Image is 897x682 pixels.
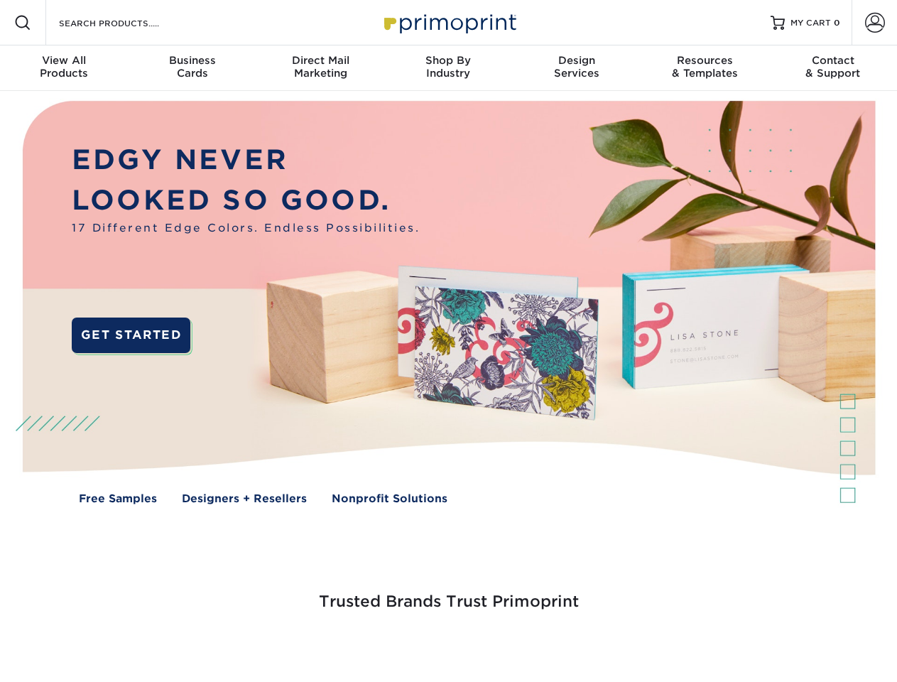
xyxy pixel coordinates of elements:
img: Goodwill [767,648,768,649]
a: Free Samples [79,491,157,507]
a: Direct MailMarketing [256,45,384,91]
h3: Trusted Brands Trust Primoprint [33,558,864,628]
span: MY CART [790,17,831,29]
span: Design [513,54,641,67]
a: GET STARTED [72,318,190,353]
div: & Templates [641,54,768,80]
span: Business [128,54,256,67]
img: Google [362,648,363,649]
a: Designers + Resellers [182,491,307,507]
img: Primoprint [378,7,520,38]
div: Cards [128,54,256,80]
input: SEARCH PRODUCTS..... [58,14,196,31]
img: Freeform [213,648,214,649]
p: LOOKED SO GOOD. [72,180,420,221]
a: Shop ByIndustry [384,45,512,91]
img: Smoothie King [103,648,104,649]
div: & Support [769,54,897,80]
img: Mini [497,648,498,649]
span: Shop By [384,54,512,67]
span: Contact [769,54,897,67]
span: Resources [641,54,768,67]
span: 17 Different Edge Colors. Endless Possibilities. [72,220,420,237]
div: Industry [384,54,512,80]
div: Services [513,54,641,80]
p: EDGY NEVER [72,140,420,180]
a: Resources& Templates [641,45,768,91]
span: 0 [834,18,840,28]
img: Amazon [632,648,633,649]
a: Nonprofit Solutions [332,491,447,507]
a: BusinessCards [128,45,256,91]
a: DesignServices [513,45,641,91]
span: Direct Mail [256,54,384,67]
a: Contact& Support [769,45,897,91]
div: Marketing [256,54,384,80]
